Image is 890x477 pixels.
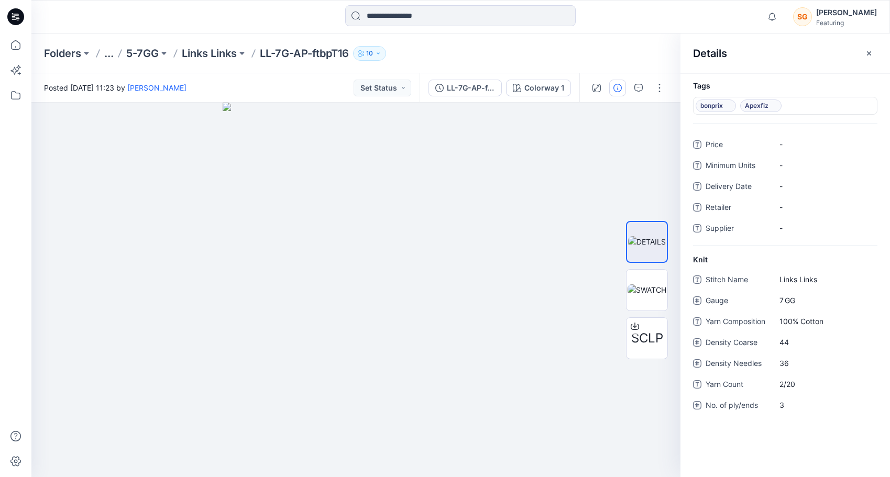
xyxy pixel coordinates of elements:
a: Links Links [182,46,237,61]
button: Details [609,80,626,96]
span: Supplier [706,222,768,237]
span: SCLP [631,329,663,348]
a: Folders [44,46,81,61]
h4: Tags [680,82,890,91]
span: Yarn Count [706,378,768,393]
div: Featuring [816,19,877,27]
div: [PERSON_NAME] [816,6,877,19]
span: Price [706,138,768,153]
div: Colorway 1 [524,82,564,94]
button: ... [104,46,114,61]
div: SG [793,7,812,26]
span: 44 [779,337,871,348]
span: 7 [779,295,871,306]
p: LL-7G-AP-ftbpT16 [260,46,349,61]
button: LL-7G-AP-ftbpT16 [428,80,502,96]
span: Density Needles [706,357,768,372]
span: GG [785,295,809,306]
span: 3 [779,400,871,411]
h2: Details [693,47,727,60]
span: - [779,202,871,213]
div: LL-7G-AP-ftbpT16 [447,82,495,94]
span: - [779,160,871,171]
span: Yarn Composition [706,315,768,330]
span: 36 [779,358,871,369]
span: Retailer [706,201,768,216]
span: Density Coarse [706,336,768,351]
span: Knit [693,254,708,265]
span: Stitch Name [706,273,768,288]
img: SWATCH [628,284,666,295]
a: [PERSON_NAME] [127,83,186,92]
span: Apexfiz [745,99,777,112]
span: - [779,181,871,192]
span: Posted [DATE] 11:23 by [44,82,186,93]
p: 10 [366,48,373,59]
button: Colorway 1 [506,80,571,96]
a: 5-7GG [126,46,159,61]
span: Delivery Date [706,180,768,195]
img: eyJhbGciOiJIUzI1NiIsImtpZCI6IjAiLCJzbHQiOiJzZXMiLCJ0eXAiOiJKV1QifQ.eyJkYXRhIjp7InR5cGUiOiJzdG9yYW... [223,103,489,477]
span: - [779,223,871,234]
span: - [779,139,871,150]
span: 100% Cotton [779,316,871,327]
span: 2/20 [779,379,871,390]
span: bonprix [700,99,731,112]
span: No. of ply/ends [706,399,768,414]
span: Gauge [706,294,768,309]
span: Links Links [779,274,871,285]
img: DETAILS [628,236,666,247]
button: 10 [353,46,386,61]
span: Minimum Units [706,159,768,174]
